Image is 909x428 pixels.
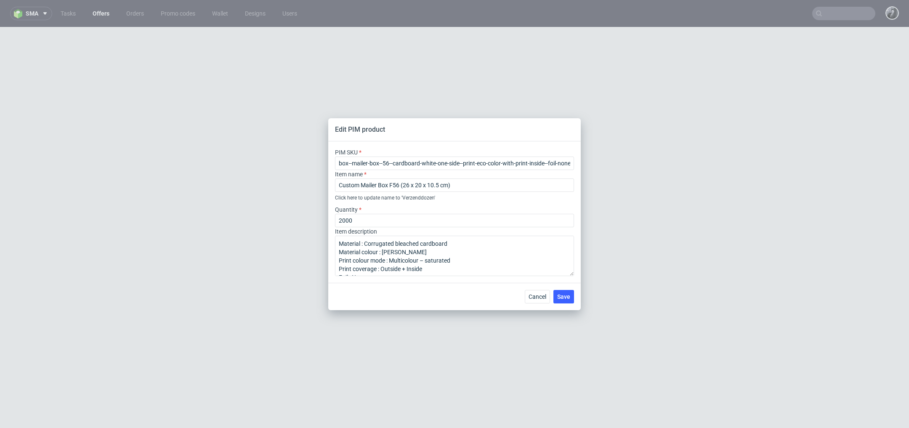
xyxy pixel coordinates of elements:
button: Save [553,290,574,303]
div: Click here to update name to 'Verzenddozen' [335,194,574,202]
span: Cancel [529,294,546,300]
label: Item name [335,171,367,178]
textarea: Material : Corrugated bleached cardboard Material colour : [PERSON_NAME] Print colour mode : Mult... [335,236,574,276]
button: Cancel [525,290,550,303]
header: Edit PIM product [335,125,385,134]
span: ' Verzenddozen ' [401,195,435,201]
label: PIM SKU [335,149,361,156]
label: Item description [335,228,377,235]
span: Save [557,294,570,300]
label: Quantity [335,206,361,213]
